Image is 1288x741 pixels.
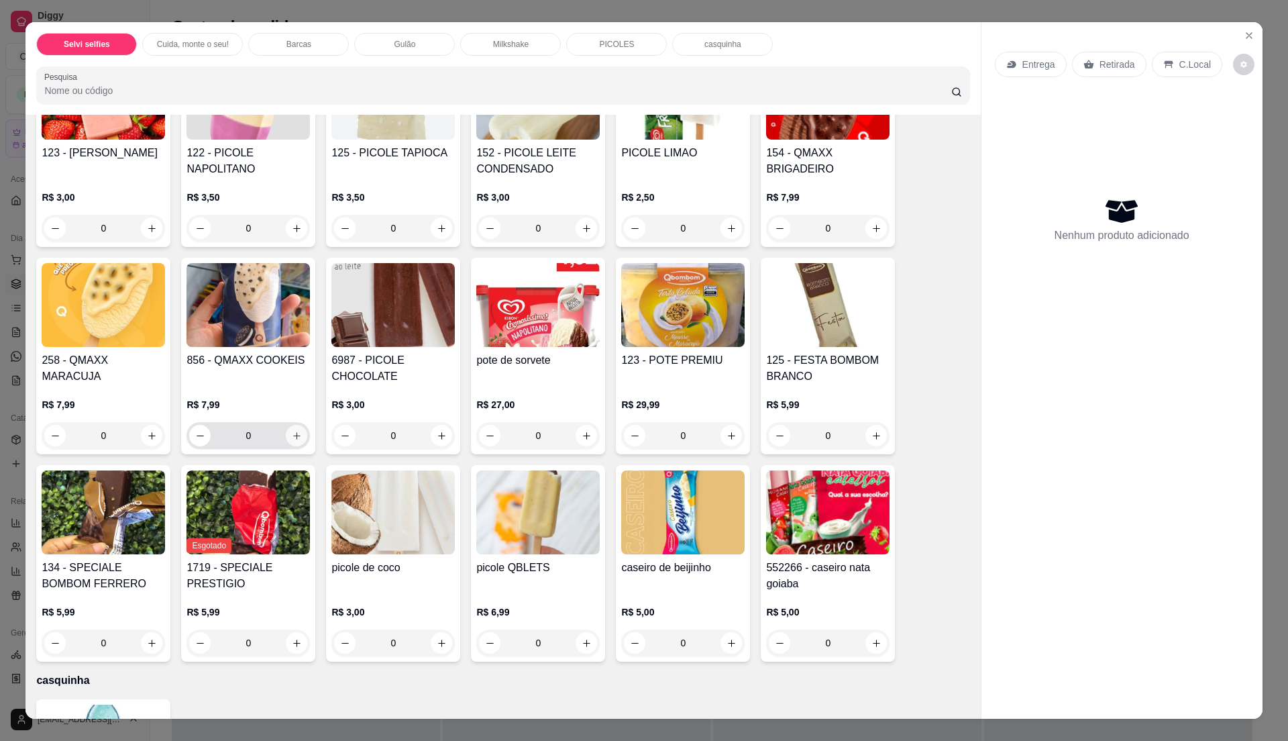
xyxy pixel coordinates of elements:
[621,145,745,161] h4: PICOLE LIMAO
[286,39,311,50] p: Barcas
[186,471,310,554] img: product-image
[476,145,600,177] h4: 152 - PICOLE LEITE CONDENSADO
[576,217,597,239] button: increase-product-quantity
[189,217,211,239] button: decrease-product-quantity
[621,263,745,347] img: product-image
[141,425,162,446] button: increase-product-quantity
[44,71,82,83] label: Pesquisa
[769,425,790,446] button: decrease-product-quantity
[431,217,452,239] button: increase-product-quantity
[1238,25,1260,46] button: Close
[42,471,165,554] img: product-image
[621,352,745,368] h4: 123 - POTE PREMIU
[42,191,165,204] p: R$ 3,00
[1233,54,1254,75] button: decrease-product-quantity
[189,425,211,446] button: decrease-product-quantity
[42,145,165,161] h4: 123 - [PERSON_NAME]
[44,425,66,446] button: decrease-product-quantity
[476,352,600,368] h4: pote de sorvete
[286,632,307,654] button: increase-product-quantity
[493,39,529,50] p: Milkshake
[621,471,745,554] img: product-image
[865,217,887,239] button: increase-product-quantity
[576,632,597,654] button: increase-product-quantity
[621,191,745,204] p: R$ 2,50
[476,263,600,347] img: product-image
[431,632,452,654] button: increase-product-quantity
[186,352,310,368] h4: 856 - QMAXX COOKEIS
[36,673,969,689] p: casquinha
[704,39,741,50] p: casquinha
[621,605,745,619] p: R$ 5,00
[476,191,600,204] p: R$ 3,00
[766,560,890,592] h4: 552266 - caseiro nata goiaba
[479,217,500,239] button: decrease-product-quantity
[64,39,110,50] p: Selvi selfies
[186,145,310,177] h4: 122 - PICOLE NAPOLITANO
[1179,58,1211,71] p: C.Local
[186,605,310,619] p: R$ 5,99
[189,632,211,654] button: decrease-product-quantity
[621,398,745,411] p: R$ 29,99
[769,217,790,239] button: decrease-product-quantity
[766,191,890,204] p: R$ 7,99
[1055,228,1189,244] p: Nenhum produto adicionado
[476,471,600,554] img: product-image
[186,191,310,204] p: R$ 3,50
[42,560,165,592] h4: 134 - SPECIALE BOMBOM FERRERO
[331,145,455,161] h4: 125 - PICOLE TAPIOCA
[186,560,310,592] h4: 1719 - SPECIALE PRESTIGIO
[42,352,165,385] h4: 258 - QMAXX MARACUJA
[141,217,162,239] button: increase-product-quantity
[766,145,890,177] h4: 154 - QMAXX BRIGADEIRO
[394,39,415,50] p: Gulão
[331,263,455,347] img: product-image
[286,425,307,446] button: increase-product-quantity
[42,263,165,347] img: product-image
[599,39,634,50] p: PICOLES
[186,263,310,347] img: product-image
[331,471,455,554] img: product-image
[431,425,452,446] button: increase-product-quantity
[42,605,165,619] p: R$ 5,99
[186,538,231,553] span: Esgotado
[766,471,890,554] img: product-image
[44,632,66,654] button: decrease-product-quantity
[334,217,356,239] button: decrease-product-quantity
[1022,58,1055,71] p: Entrega
[331,560,455,576] h4: picole de coco
[865,425,887,446] button: increase-product-quantity
[766,263,890,347] img: product-image
[865,632,887,654] button: increase-product-quantity
[42,398,165,411] p: R$ 7,99
[334,425,356,446] button: decrease-product-quantity
[476,560,600,576] h4: picole QBLETS
[157,39,229,50] p: Cuida, monte o seu!
[286,217,307,239] button: increase-product-quantity
[479,632,500,654] button: decrease-product-quantity
[44,84,951,97] input: Pesquisa
[476,398,600,411] p: R$ 27,00
[141,632,162,654] button: increase-product-quantity
[331,352,455,385] h4: 6987 - PICOLE CHOCOLATE
[621,560,745,576] h4: caseiro de beijinho
[44,217,66,239] button: decrease-product-quantity
[331,605,455,619] p: R$ 3,00
[476,605,600,619] p: R$ 6,99
[766,352,890,385] h4: 125 - FESTA BOMBOM BRANCO
[766,605,890,619] p: R$ 5,00
[1099,58,1135,71] p: Retirada
[331,398,455,411] p: R$ 3,00
[186,398,310,411] p: R$ 7,99
[331,191,455,204] p: R$ 3,50
[334,632,356,654] button: decrease-product-quantity
[769,632,790,654] button: decrease-product-quantity
[766,398,890,411] p: R$ 5,99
